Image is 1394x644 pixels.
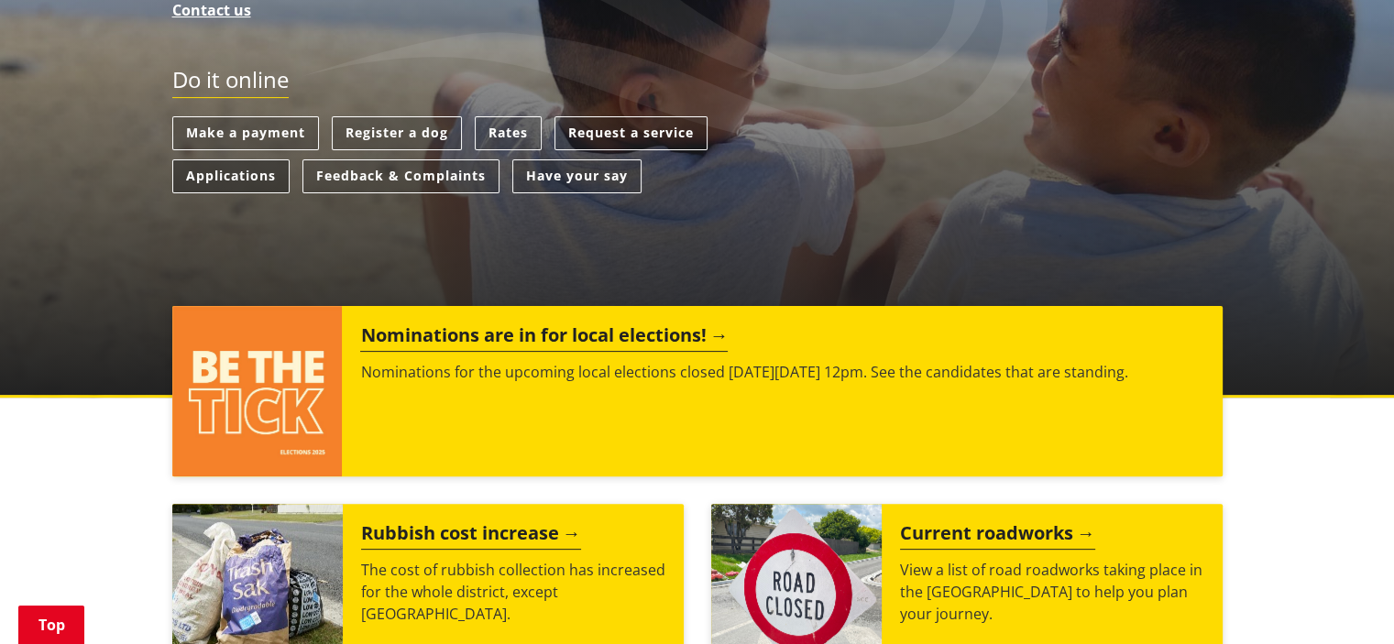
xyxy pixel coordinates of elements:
[361,522,581,550] h2: Rubbish cost increase
[18,606,84,644] a: Top
[512,159,642,193] a: Have your say
[172,159,290,193] a: Applications
[475,116,542,150] a: Rates
[172,116,319,150] a: Make a payment
[554,116,708,150] a: Request a service
[302,159,499,193] a: Feedback & Complaints
[900,559,1204,625] p: View a list of road roadworks taking place in the [GEOGRAPHIC_DATA] to help you plan your journey.
[172,306,343,476] img: ELECTIONS 2025 (15)
[361,559,665,625] p: The cost of rubbish collection has increased for the whole district, except [GEOGRAPHIC_DATA].
[332,116,462,150] a: Register a dog
[1310,567,1376,633] iframe: Messenger Launcher
[360,324,728,352] h2: Nominations are in for local elections!
[360,361,1203,383] p: Nominations for the upcoming local elections closed [DATE][DATE] 12pm. See the candidates that ar...
[172,67,289,99] h2: Do it online
[900,522,1095,550] h2: Current roadworks
[172,306,1223,476] a: Nominations are in for local elections! Nominations for the upcoming local elections closed [DATE...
